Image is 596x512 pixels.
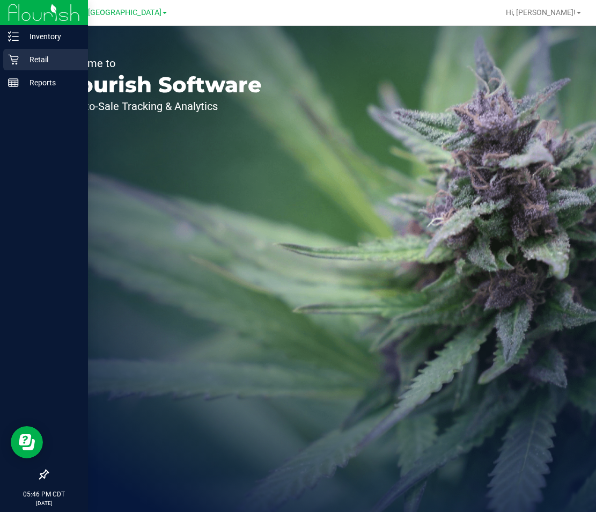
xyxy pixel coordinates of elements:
[19,76,83,89] p: Reports
[19,53,83,66] p: Retail
[11,426,43,458] iframe: Resource center
[58,58,262,69] p: Welcome to
[5,499,83,507] p: [DATE]
[52,8,161,17] span: TX Austin [GEOGRAPHIC_DATA]
[19,30,83,43] p: Inventory
[58,101,262,112] p: Seed-to-Sale Tracking & Analytics
[58,74,262,96] p: Flourish Software
[506,8,576,17] span: Hi, [PERSON_NAME]!
[5,489,83,499] p: 05:46 PM CDT
[8,54,19,65] inline-svg: Retail
[8,77,19,88] inline-svg: Reports
[8,31,19,42] inline-svg: Inventory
